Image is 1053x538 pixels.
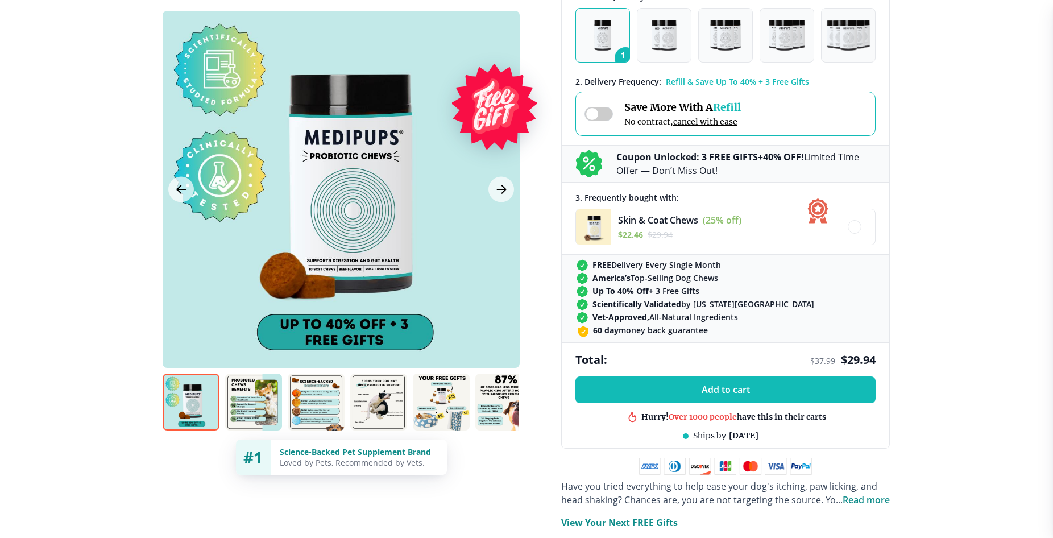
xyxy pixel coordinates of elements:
[243,446,263,468] span: #1
[702,384,750,395] span: Add to cart
[639,458,812,475] img: payment methods
[592,272,718,283] span: Top-Selling Dog Chews
[841,352,876,367] span: $ 29.94
[624,101,741,114] span: Save More With A
[593,325,708,336] span: money back guarantee
[843,494,890,506] span: Read more
[836,494,890,506] span: ...
[592,259,611,270] strong: FREE
[168,176,194,202] button: Previous Image
[350,374,407,431] img: Probiotic Dog Chews | Natural Dog Supplements
[280,446,438,457] div: Science-Backed Pet Supplement Brand
[592,299,681,309] strong: Scientifically Validated
[163,374,219,431] img: Probiotic Dog Chews | Natural Dog Supplements
[592,285,649,296] strong: Up To 40% Off
[475,374,532,431] img: Probiotic Dog Chews | Natural Dog Supplements
[827,20,870,51] img: Pack of 5 - Natural Dog Supplements
[810,355,835,366] span: $ 37.99
[592,299,814,309] span: by [US_STATE][GEOGRAPHIC_DATA]
[288,374,345,431] img: Probiotic Dog Chews | Natural Dog Supplements
[225,374,282,431] img: Probiotic Dog Chews | Natural Dog Supplements
[713,101,741,114] span: Refill
[769,20,805,51] img: Pack of 4 - Natural Dog Supplements
[648,229,673,240] span: $ 29.94
[280,457,438,468] div: Loved by Pets, Recommended by Vets.
[575,76,661,87] span: 2 . Delivery Frequency:
[576,209,611,245] img: Skin & Coat Chews - Medipups
[561,494,836,506] span: head shaking? Chances are, you are not targeting the source. Yo
[561,480,877,493] span: Have you tried everything to help ease your dog's itching, paw licking, and
[575,8,630,63] button: 1
[624,117,741,127] span: No contract,
[575,192,679,203] span: 3 . Frequently bought with:
[703,214,741,226] span: (25% off)
[592,312,738,322] span: All-Natural Ingredients
[666,76,809,87] span: Refill & Save Up To 40% + 3 Free Gifts
[593,325,619,336] strong: 60 day
[616,151,758,163] b: Coupon Unlocked: 3 FREE GIFTS
[561,516,678,529] p: View Your Next FREE Gifts
[575,352,607,367] span: Total:
[488,176,514,202] button: Next Image
[616,150,876,177] p: + Limited Time Offer — Don’t Miss Out!
[575,376,876,403] button: Add to cart
[763,151,804,163] b: 40% OFF!
[592,312,649,322] strong: Vet-Approved,
[693,431,726,441] span: Ships by
[413,374,470,431] img: Probiotic Dog Chews | Natural Dog Supplements
[669,411,737,421] span: Over 1000 people
[615,47,636,69] span: 1
[729,431,758,441] span: [DATE]
[594,20,612,51] img: Pack of 1 - Natural Dog Supplements
[618,229,643,240] span: $ 22.46
[592,285,699,296] span: + 3 Free Gifts
[592,259,721,270] span: Delivery Every Single Month
[710,20,741,51] img: Pack of 3 - Natural Dog Supplements
[652,20,677,51] img: Pack of 2 - Natural Dog Supplements
[592,272,631,283] strong: America’s
[673,117,737,127] span: cancel with ease
[618,214,698,226] span: Skin & Coat Chews
[641,411,826,421] div: Hurry! have this in their carts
